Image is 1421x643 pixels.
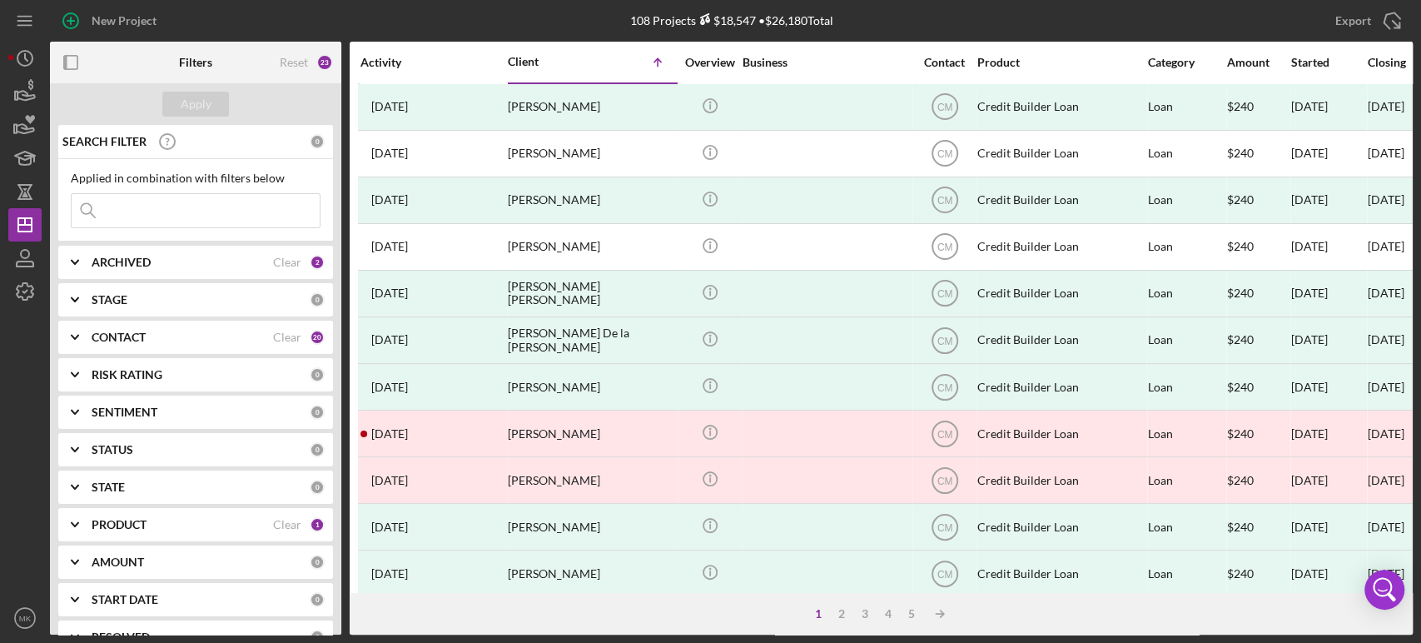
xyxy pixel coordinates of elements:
[1148,458,1225,502] div: Loan
[371,427,408,441] time: 2025-01-14 22:09
[310,592,325,607] div: 0
[310,330,325,345] div: 20
[1368,193,1404,207] div: [DATE]
[1148,132,1225,176] div: Loan
[1148,411,1225,456] div: Loan
[1364,570,1404,610] div: Open Intercom Messenger
[1148,365,1225,409] div: Loan
[273,331,301,344] div: Clear
[280,56,308,69] div: Reset
[977,318,1144,362] div: Credit Builder Loan
[830,607,853,621] div: 2
[977,505,1144,549] div: Credit Builder Loan
[71,172,320,185] div: Applied in combination with filters below
[937,102,952,113] text: CM
[179,56,212,69] b: Filters
[371,100,408,113] time: 2024-01-29 18:37
[937,569,952,581] text: CM
[310,405,325,420] div: 0
[630,13,833,27] div: 108 Projects • $26,180 Total
[1227,551,1289,596] div: $240
[371,381,408,394] time: 2025-03-07 17:15
[316,54,333,71] div: 23
[1291,318,1366,362] div: [DATE]
[1148,551,1225,596] div: Loan
[1368,100,1404,113] div: [DATE]
[1368,333,1404,346] div: [DATE]
[371,193,408,207] time: 2024-08-01 20:01
[371,333,408,346] time: 2024-11-14 20:26
[977,178,1144,222] div: Credit Builder Loan
[310,255,325,270] div: 2
[1291,225,1366,269] div: [DATE]
[1227,56,1289,69] div: Amount
[1227,365,1289,409] div: $240
[310,555,325,570] div: 0
[371,567,408,581] time: 2023-10-30 18:45
[1227,505,1289,549] div: $240
[310,292,325,307] div: 0
[371,240,408,253] time: 2025-04-29 21:07
[1335,4,1371,37] div: Export
[508,505,674,549] div: [PERSON_NAME]
[1148,318,1225,362] div: Loan
[371,521,408,534] time: 2024-02-26 21:54
[977,85,1144,129] div: Credit Builder Loan
[1368,567,1404,581] div: [DATE]
[678,56,741,69] div: Overview
[977,225,1144,269] div: Credit Builder Loan
[8,601,42,635] button: MK
[937,288,952,300] text: CM
[1291,272,1366,316] div: [DATE]
[92,406,157,419] b: SENTIMENT
[977,132,1144,176] div: Credit Builder Loan
[900,607,923,621] div: 5
[92,518,147,531] b: PRODUCT
[1291,56,1366,69] div: Started
[310,367,325,382] div: 0
[1148,178,1225,222] div: Loan
[310,134,325,149] div: 0
[310,480,325,495] div: 0
[92,293,127,307] b: STAGE
[696,13,756,27] div: $18,547
[1291,85,1366,129] div: [DATE]
[977,365,1144,409] div: Credit Builder Loan
[937,195,952,207] text: CM
[1368,239,1404,253] time: [DATE]
[508,318,674,362] div: [PERSON_NAME] De la [PERSON_NAME]
[807,607,830,621] div: 1
[1227,458,1289,502] div: $240
[977,411,1144,456] div: Credit Builder Loan
[19,614,32,623] text: MK
[371,287,408,300] time: 2023-11-15 19:52
[1291,132,1366,176] div: [DATE]
[62,135,147,148] b: SEARCH FILTER
[743,56,909,69] div: Business
[508,411,674,456] div: [PERSON_NAME]
[92,443,133,456] b: STATUS
[977,272,1144,316] div: Credit Builder Loan
[1368,146,1404,160] time: [DATE]
[1291,505,1366,549] div: [DATE]
[50,4,173,37] button: New Project
[1227,178,1289,222] div: $240
[937,242,952,253] text: CM
[1148,272,1225,316] div: Loan
[508,132,674,176] div: [PERSON_NAME]
[1368,381,1404,394] div: [DATE]
[273,256,301,269] div: Clear
[508,458,674,502] div: [PERSON_NAME]
[853,607,877,621] div: 3
[1227,411,1289,456] div: $240
[92,4,157,37] div: New Project
[1227,85,1289,129] div: $240
[1148,225,1225,269] div: Loan
[92,481,125,494] b: STATE
[181,92,211,117] div: Apply
[92,368,162,381] b: RISK RATING
[1227,318,1289,362] div: $240
[937,428,952,440] text: CM
[508,55,591,68] div: Client
[877,607,900,621] div: 4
